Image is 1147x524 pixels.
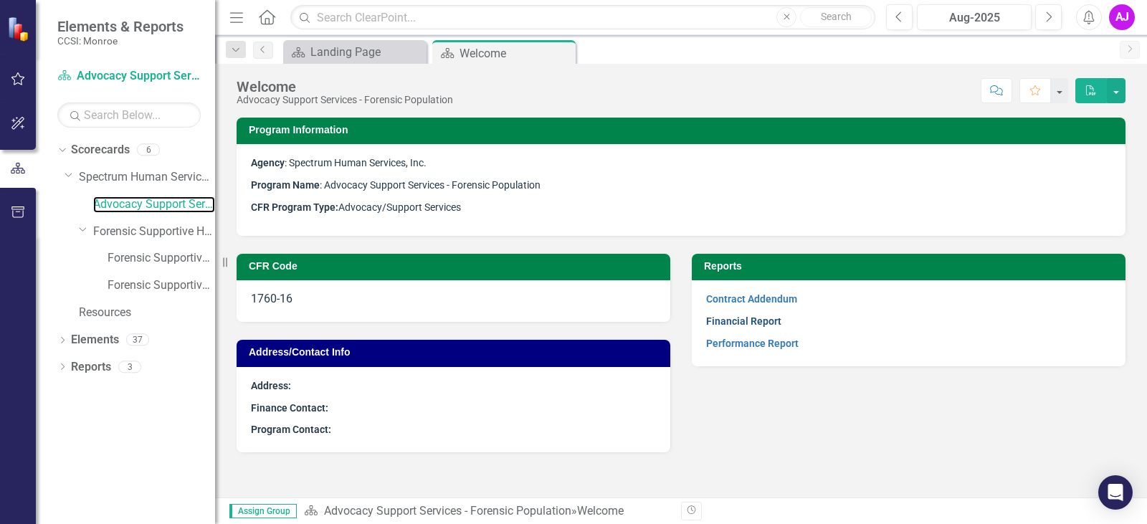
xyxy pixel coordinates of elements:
div: 37 [126,334,149,346]
span: Elements & Reports [57,18,184,35]
a: Contract Addendum [706,293,797,305]
a: Forensic Supportive Housing (Site A2 - 10 Beds) [108,277,215,294]
a: Financial Report [706,315,781,327]
div: Advocacy Support Services - Forensic Population [237,95,453,105]
div: 3 [118,361,141,373]
div: Welcome [237,79,453,95]
strong: CFR Program Type: [251,201,338,213]
h3: Program Information [249,125,1118,135]
div: Aug-2025 [922,9,1027,27]
button: Search [800,7,872,27]
h3: Reports [704,261,1118,272]
div: Open Intercom Messenger [1098,475,1133,510]
span: Search [821,11,852,22]
strong: Agency [251,157,285,168]
a: Reports [71,359,111,376]
a: Advocacy Support Services - Forensic Population [57,68,201,85]
a: Resources [79,305,215,321]
span: 1760-16 [251,292,292,305]
a: Spectrum Human Services, Inc. [79,169,215,186]
strong: Program Name [251,179,320,191]
strong: Program Contact: [251,424,331,435]
div: » [304,503,670,520]
a: Landing Page [287,43,423,61]
a: Advocacy Support Services - Forensic Population [324,504,571,518]
strong: Finance Contact: [251,402,328,414]
div: Welcome [460,44,572,62]
span: : Spectrum Human Services, Inc. [251,157,427,168]
img: ClearPoint Strategy [7,16,32,42]
div: 6 [137,144,160,156]
span: Advocacy/Support Services [251,201,461,213]
small: CCSI: Monroe [57,35,184,47]
h3: Address/Contact Info [249,347,663,358]
h3: CFR Code [249,261,663,272]
a: Advocacy Support Services - Forensic Population [93,196,215,213]
a: Forensic Supportive Housing [93,224,215,240]
a: Scorecards [71,142,130,158]
span: Assign Group [229,504,297,518]
a: Forensic Supportive Housing (Site 00 - 23 Beds) [108,250,215,267]
button: Aug-2025 [917,4,1032,30]
div: Welcome [577,504,624,518]
div: Landing Page [310,43,423,61]
input: Search Below... [57,103,201,128]
input: Search ClearPoint... [290,5,875,30]
strong: Address: [251,380,291,391]
a: Elements [71,332,119,348]
button: AJ [1109,4,1135,30]
span: : Advocacy Support Services - Forensic Population [251,179,541,191]
a: Performance Report [706,338,799,349]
